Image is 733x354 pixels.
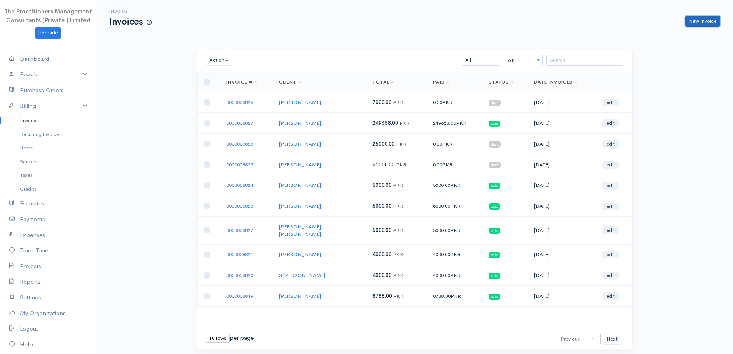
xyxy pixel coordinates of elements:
[534,79,578,85] a: Date Invoiced
[393,99,403,106] span: PKR
[372,161,395,168] span: 61000.00
[528,265,596,286] td: [DATE]
[427,134,483,154] td: 0.00
[528,196,596,216] td: [DATE]
[442,99,452,106] span: PKR
[393,227,403,233] span: PKR
[279,223,321,238] a: [PERSON_NAME] [PERSON_NAME]
[279,141,321,147] a: [PERSON_NAME]
[602,140,619,148] a: edit
[450,203,461,209] span: PKR
[372,141,395,147] span: 25000.00
[528,113,596,134] td: [DATE]
[489,141,501,147] span: draft
[427,92,483,113] td: 0.00
[489,79,514,85] a: Status
[372,272,392,279] span: 4000.00
[489,252,500,258] span: paid
[433,79,449,85] a: Paid
[393,293,404,299] span: PKR
[372,120,398,126] span: 249658.00
[546,55,623,66] input: Search
[226,120,253,126] a: 0000008827
[372,99,392,106] span: 7000.00
[206,334,254,343] div: per page
[279,79,301,85] a: Client
[147,19,152,26] span: How to create your first Invoice?
[489,100,501,106] span: draft
[450,227,461,233] span: PKR
[372,251,392,258] span: 4000.00
[602,99,619,106] a: edit
[372,182,392,188] span: 5000.00
[489,294,500,300] span: paid
[279,99,321,106] a: [PERSON_NAME]
[226,141,253,147] a: 0000008826
[602,119,619,127] a: edit
[396,161,406,168] span: PKR
[450,182,461,188] span: PKR
[372,227,392,233] span: 5000.00
[489,273,500,279] span: paid
[528,286,596,307] td: [DATE]
[109,9,152,13] h6: Invoice
[427,265,483,286] td: 4000.00
[504,55,543,65] span: All
[35,27,61,39] a: Upgrade
[372,203,392,209] span: 5000.00
[226,251,253,258] a: 0000008821
[602,182,619,190] a: edit
[279,161,321,168] a: [PERSON_NAME]
[372,79,394,85] a: Total
[393,182,403,188] span: PKR
[279,203,321,209] a: [PERSON_NAME]
[603,334,621,345] button: Next
[489,183,500,189] span: paid
[602,226,619,234] a: edit
[372,293,392,299] span: 8788.00
[226,79,257,85] a: Invoice #
[685,16,720,27] a: New Invoice
[602,272,619,279] a: edit
[456,120,466,126] span: PKR
[450,251,461,258] span: PKR
[226,203,253,209] a: 0000008823
[528,244,596,265] td: [DATE]
[602,292,619,300] a: edit
[427,175,483,196] td: 5000.00
[427,286,483,307] td: 8788.00
[279,272,325,279] a: S [PERSON_NAME]
[393,203,403,209] span: PKR
[427,216,483,244] td: 5000.00
[528,134,596,154] td: [DATE]
[226,161,253,168] a: 0000008825
[451,293,461,299] span: PKR
[602,161,619,169] a: edit
[279,293,321,299] a: [PERSON_NAME]
[602,251,619,258] a: edit
[442,161,452,168] span: PKR
[528,216,596,244] td: [DATE]
[489,162,501,168] span: draft
[226,293,253,299] a: 0000008819
[109,17,152,27] h1: Invoices
[528,154,596,175] td: [DATE]
[489,228,500,234] span: paid
[4,8,92,24] span: The Practitioners Management Consultants (Private ) Limited
[399,120,410,126] span: PKR
[489,203,500,210] span: paid
[427,113,483,134] td: 249658.00
[226,227,253,233] a: 0000008822
[442,141,452,147] span: PKR
[504,55,542,66] span: All
[279,251,321,258] a: [PERSON_NAME]
[602,203,619,210] a: edit
[427,154,483,175] td: 0.00
[528,175,596,196] td: [DATE]
[393,272,403,279] span: PKR
[206,55,232,66] button: Action
[226,182,253,188] a: 0000008824
[226,272,253,279] a: 0000008820
[450,272,461,279] span: PKR
[393,251,403,258] span: PKR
